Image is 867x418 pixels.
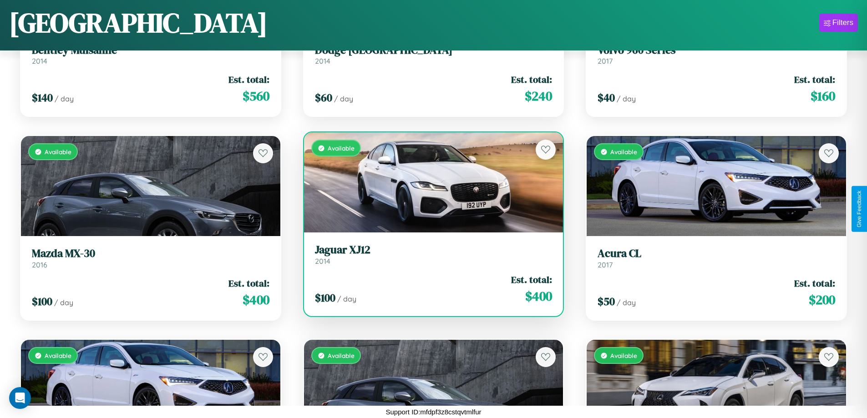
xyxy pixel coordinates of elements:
[32,260,47,269] span: 2016
[598,90,615,105] span: $ 40
[598,56,613,65] span: 2017
[55,94,74,103] span: / day
[819,14,858,32] button: Filters
[525,287,552,305] span: $ 400
[598,260,613,269] span: 2017
[243,291,269,309] span: $ 400
[228,73,269,86] span: Est. total:
[328,144,355,152] span: Available
[525,87,552,105] span: $ 240
[32,294,52,309] span: $ 100
[315,257,330,266] span: 2014
[337,294,356,303] span: / day
[9,387,31,409] div: Open Intercom Messenger
[45,352,71,359] span: Available
[9,4,268,41] h1: [GEOGRAPHIC_DATA]
[315,90,332,105] span: $ 60
[794,73,835,86] span: Est. total:
[617,298,636,307] span: / day
[315,243,553,257] h3: Jaguar XJ12
[243,87,269,105] span: $ 560
[315,44,553,66] a: Dodge [GEOGRAPHIC_DATA]2014
[385,406,481,418] p: Support ID: mfdpf3z8cstqvtmlfur
[511,73,552,86] span: Est. total:
[598,247,835,260] h3: Acura CL
[610,148,637,156] span: Available
[598,294,615,309] span: $ 50
[832,18,853,27] div: Filters
[811,87,835,105] span: $ 160
[328,352,355,359] span: Available
[32,247,269,269] a: Mazda MX-302016
[315,243,553,266] a: Jaguar XJ122014
[610,352,637,359] span: Available
[334,94,353,103] span: / day
[511,273,552,286] span: Est. total:
[794,277,835,290] span: Est. total:
[315,44,553,57] h3: Dodge [GEOGRAPHIC_DATA]
[54,298,73,307] span: / day
[32,56,47,65] span: 2014
[228,277,269,290] span: Est. total:
[617,94,636,103] span: / day
[809,291,835,309] span: $ 200
[315,56,330,65] span: 2014
[32,44,269,66] a: Bentley Mulsanne2014
[32,90,53,105] span: $ 140
[315,290,335,305] span: $ 100
[598,44,835,66] a: Volvo 960 Series2017
[32,247,269,260] h3: Mazda MX-30
[598,247,835,269] a: Acura CL2017
[856,191,862,227] div: Give Feedback
[45,148,71,156] span: Available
